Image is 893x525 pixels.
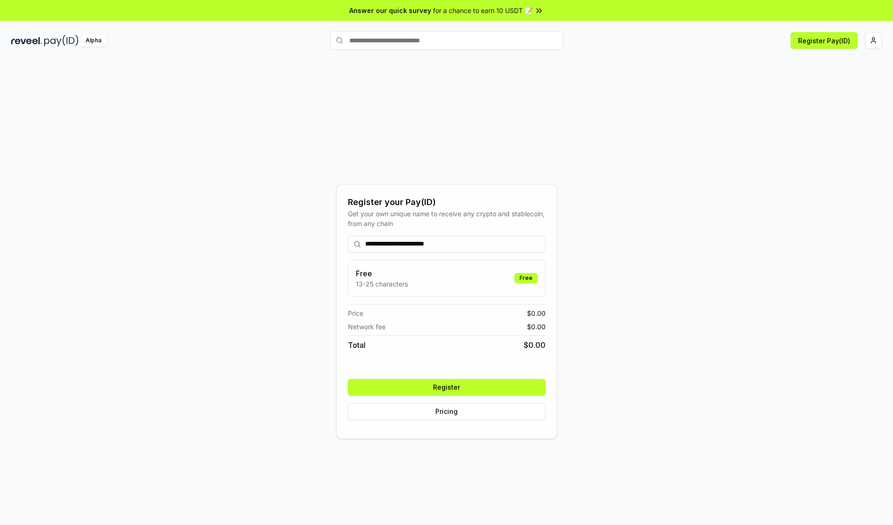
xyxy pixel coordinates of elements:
[348,322,386,332] span: Network fee
[11,35,42,47] img: reveel_dark
[80,35,107,47] div: Alpha
[527,322,546,332] span: $ 0.00
[356,268,408,279] h3: Free
[44,35,79,47] img: pay_id
[348,196,546,209] div: Register your Pay(ID)
[791,32,858,49] button: Register Pay(ID)
[514,273,538,283] div: Free
[348,209,546,228] div: Get your own unique name to receive any crypto and stablecoin, from any chain
[348,339,366,351] span: Total
[349,6,431,15] span: Answer our quick survey
[356,279,408,289] p: 13-25 characters
[348,379,546,396] button: Register
[348,308,363,318] span: Price
[348,403,546,420] button: Pricing
[527,308,546,318] span: $ 0.00
[433,6,533,15] span: for a chance to earn 10 USDT 📝
[524,339,546,351] span: $ 0.00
